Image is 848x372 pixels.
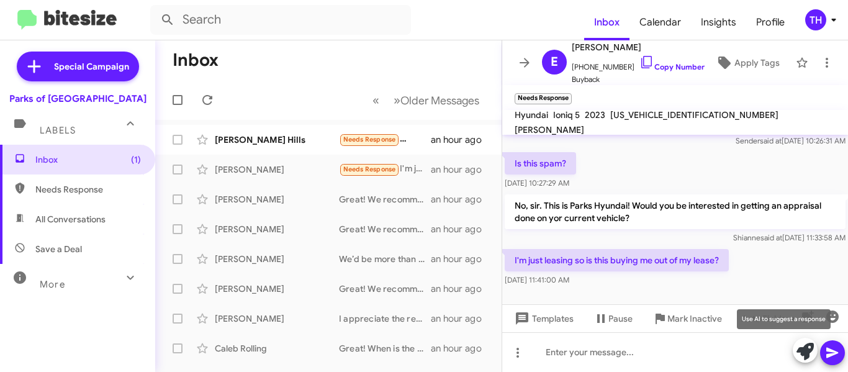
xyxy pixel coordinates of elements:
[805,9,826,30] div: TH
[131,153,141,166] span: (1)
[431,312,492,325] div: an hour ago
[215,163,339,176] div: [PERSON_NAME]
[17,52,139,81] a: Special Campaign
[431,223,492,235] div: an hour ago
[610,109,778,120] span: [US_VEHICLE_IDENTIFICATION_NUMBER]
[343,135,396,143] span: Needs Response
[608,307,633,330] span: Pause
[339,132,431,147] div: Yeah not interested in getting it appraised I thought you'd be able to provide a general price ra...
[431,193,492,206] div: an hour ago
[40,125,76,136] span: Labels
[339,312,431,325] div: I appreciate the response! We do recommend an in person appraisal to get the max value of your ve...
[512,307,574,330] span: Templates
[639,62,705,71] a: Copy Number
[394,93,400,108] span: »
[215,312,339,325] div: [PERSON_NAME]
[215,283,339,295] div: [PERSON_NAME]
[40,279,65,290] span: More
[502,307,584,330] button: Templates
[629,4,691,40] a: Calendar
[339,342,431,355] div: Great! When is the best day for you to stop in and get an in person appraisal? This process takes...
[515,109,548,120] span: Hyundai
[431,163,492,176] div: an hour ago
[35,153,141,166] span: Inbox
[734,52,780,74] span: Apply Tags
[505,152,576,175] p: Is this spam?
[737,309,831,329] div: Use AI to suggest a response
[643,307,732,330] button: Mark Inactive
[584,307,643,330] button: Pause
[386,88,487,113] button: Next
[400,94,479,107] span: Older Messages
[505,194,846,229] p: No, sir. This is Parks Hyundai! Would you be interested in getting an appraisal done on yor curre...
[215,253,339,265] div: [PERSON_NAME]
[339,162,431,176] div: I'm just leasing so is this buying me out of my lease?
[746,4,795,40] a: Profile
[9,93,147,105] div: Parks of [GEOGRAPHIC_DATA]
[339,283,431,295] div: Great! We recommend getting an in person appraisal done to get the max value of your vehicle. Thi...
[35,183,141,196] span: Needs Response
[705,52,790,74] button: Apply Tags
[515,93,572,104] small: Needs Response
[585,109,605,120] span: 2023
[572,40,705,55] span: [PERSON_NAME]
[215,223,339,235] div: [PERSON_NAME]
[553,109,580,120] span: Ioniq 5
[431,342,492,355] div: an hour ago
[431,134,492,146] div: an hour ago
[505,275,569,284] span: [DATE] 11:41:00 AM
[760,136,782,145] span: said at
[35,243,82,255] span: Save a Deal
[431,283,492,295] div: an hour ago
[691,4,746,40] a: Insights
[150,5,411,35] input: Search
[215,342,339,355] div: Caleb Rolling
[736,136,846,145] span: Sender [DATE] 10:26:31 AM
[372,93,379,108] span: «
[339,193,431,206] div: Great! We recommend getting an in person appraisal done to get the max value of your vehicle. Thi...
[215,134,339,146] div: [PERSON_NAME] Hills
[54,60,129,73] span: Special Campaign
[572,73,705,86] span: Buyback
[173,50,219,70] h1: Inbox
[572,55,705,73] span: [PHONE_NUMBER]
[505,249,729,271] p: I'm just leasing so is this buying me out of my lease?
[339,253,431,265] div: We’d be more than happy to do an in person appraisal on your vehicle - this way we can get the ma...
[667,307,722,330] span: Mark Inactive
[35,213,106,225] span: All Conversations
[215,193,339,206] div: [PERSON_NAME]
[515,124,584,135] span: [PERSON_NAME]
[584,4,629,40] a: Inbox
[339,223,431,235] div: Great! We recommend getting an in person appraisal done to get the max value of your vehicle. Thi...
[795,9,834,30] button: TH
[551,52,558,72] span: E
[733,233,846,242] span: Shianne [DATE] 11:33:58 AM
[505,178,569,188] span: [DATE] 10:27:29 AM
[343,165,396,173] span: Needs Response
[366,88,487,113] nav: Page navigation example
[431,253,492,265] div: an hour ago
[760,233,782,242] span: said at
[365,88,387,113] button: Previous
